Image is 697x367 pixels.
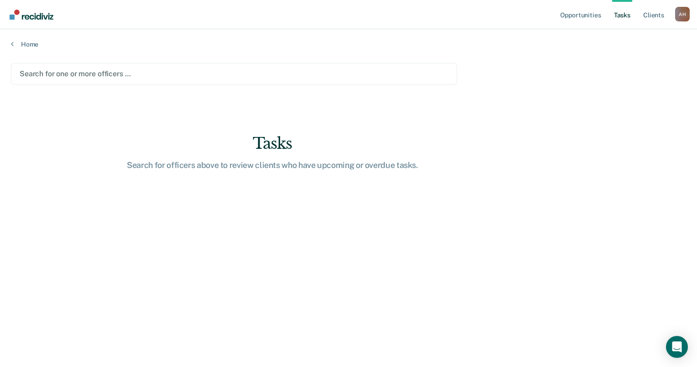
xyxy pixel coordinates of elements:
[11,40,686,48] a: Home
[126,160,418,170] div: Search for officers above to review clients who have upcoming or overdue tasks.
[675,7,690,21] div: A H
[675,7,690,21] button: Profile dropdown button
[666,336,688,358] div: Open Intercom Messenger
[10,10,53,20] img: Recidiviz
[126,134,418,153] div: Tasks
